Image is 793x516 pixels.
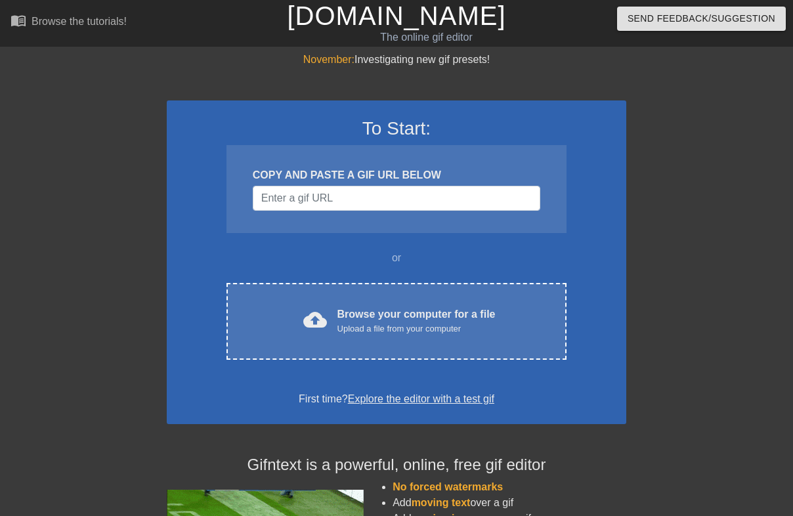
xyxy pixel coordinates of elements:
span: cloud_upload [303,308,327,332]
input: Username [253,186,540,211]
div: The online gif editor [271,30,582,45]
a: Explore the editor with a test gif [348,393,494,404]
div: Investigating new gif presets! [167,52,626,68]
h3: To Start: [184,118,609,140]
div: First time? [184,391,609,407]
div: Browse your computer for a file [337,307,496,335]
div: COPY AND PASTE A GIF URL BELOW [253,167,540,183]
span: moving text [412,497,471,508]
span: menu_book [11,12,26,28]
li: Add over a gif [393,495,626,511]
span: Send Feedback/Suggestion [628,11,775,27]
a: [DOMAIN_NAME] [287,1,505,30]
span: November: [303,54,354,65]
a: Browse the tutorials! [11,12,127,33]
h4: Gifntext is a powerful, online, free gif editor [167,456,626,475]
div: or [201,250,592,266]
button: Send Feedback/Suggestion [617,7,786,31]
div: Upload a file from your computer [337,322,496,335]
div: Browse the tutorials! [32,16,127,27]
span: No forced watermarks [393,481,503,492]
